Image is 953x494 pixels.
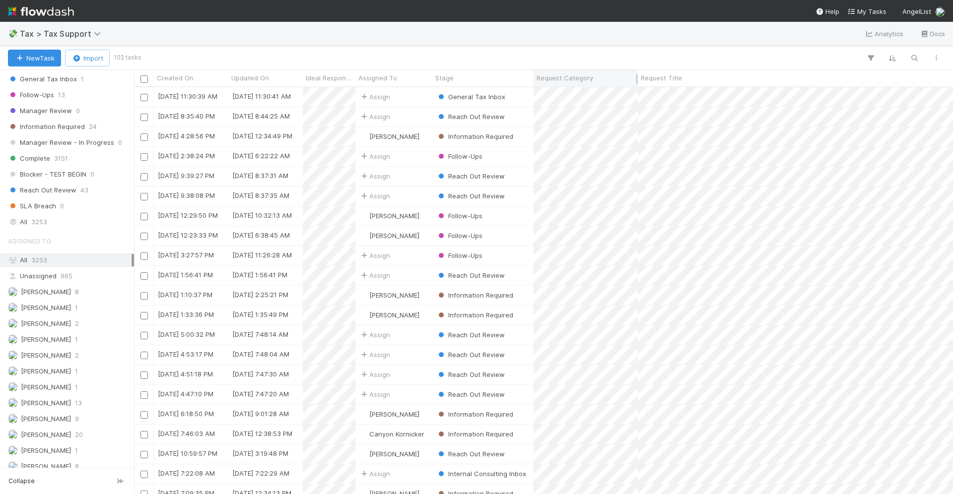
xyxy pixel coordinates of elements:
[359,429,424,439] div: Canyon Kornicker
[436,270,505,280] div: Reach Out Review
[80,184,88,196] span: 43
[436,350,505,360] div: Reach Out Review
[436,351,505,359] span: Reach Out Review
[816,6,839,16] div: Help
[89,121,97,133] span: 24
[8,477,35,486] span: Collapse
[436,92,505,102] div: General Tax Inbox
[8,254,132,266] div: All
[436,390,505,398] span: Reach Out Review
[232,429,292,438] div: [DATE] 12:38:53 PM
[436,93,505,101] span: General Tax Inbox
[158,250,214,260] div: [DATE] 3:27:57 PM
[8,200,56,212] span: SLA Breach
[359,250,390,260] div: Assign
[140,94,148,101] input: Toggle Row Selected
[436,331,505,339] span: Reach Out Review
[436,212,482,220] span: Follow-Ups
[21,399,71,407] span: [PERSON_NAME]
[31,256,47,264] span: 3253
[21,367,71,375] span: [PERSON_NAME]
[21,431,71,438] span: [PERSON_NAME]
[75,365,78,377] span: 1
[8,184,76,196] span: Reach Out Review
[8,461,18,471] img: avatar_9d20afb4-344c-4512-8880-fee77f5fe71b.png
[140,332,148,339] input: Toggle Row Selected
[360,132,368,140] img: avatar_7ba8ec58-bd0f-432b-b5d2-ae377bfaef52.png
[436,251,482,259] span: Follow-Ups
[21,462,71,470] span: [PERSON_NAME]
[902,7,931,15] span: AngelList
[847,7,886,15] span: My Tasks
[359,211,419,221] div: [PERSON_NAME]
[436,132,513,140] span: Information Required
[8,105,72,117] span: Manager Review
[435,73,454,83] span: Stage
[436,152,482,160] span: Follow-Ups
[8,318,18,328] img: avatar_12dd09bb-393f-4edb-90ff-b12147216d3f.png
[140,133,148,141] input: Toggle Row Selected
[436,151,482,161] div: Follow-Ups
[359,270,390,280] span: Assign
[75,413,79,425] span: 9
[158,190,215,200] div: [DATE] 9:38:08 PM
[359,330,390,340] span: Assign
[75,429,83,441] span: 20
[232,171,288,181] div: [DATE] 8:37:31 AM
[232,111,290,121] div: [DATE] 8:44:25 AM
[232,91,291,101] div: [DATE] 11:30:41 AM
[158,230,218,240] div: [DATE] 12:23:33 PM
[140,292,148,300] input: Toggle Row Selected
[436,191,505,201] div: Reach Out Review
[436,370,505,379] div: Reach Out Review
[140,451,148,458] input: Toggle Row Selected
[436,310,513,320] div: Information Required
[359,151,390,161] span: Assign
[436,410,513,418] span: Information Required
[436,231,482,241] div: Follow-Ups
[8,398,18,408] img: avatar_45ea4894-10ca-450f-982d-dabe3bd75b0b.png
[8,50,61,66] button: NewTask
[90,168,94,181] span: 0
[359,370,390,379] span: Assign
[140,213,148,220] input: Toggle Row Selected
[359,171,390,181] div: Assign
[232,409,289,419] div: [DATE] 9:01:28 AM
[232,151,290,161] div: [DATE] 6:22:22 AM
[232,448,288,458] div: [DATE] 3:19:48 PM
[369,430,424,438] span: Canyon Kornicker
[232,230,290,240] div: [DATE] 6:38:45 AM
[232,349,289,359] div: [DATE] 7:48:04 AM
[21,288,71,296] span: [PERSON_NAME]
[232,131,292,141] div: [DATE] 12:34:49 PM
[158,290,212,300] div: [DATE] 1:10:37 PM
[436,192,505,200] span: Reach Out Review
[359,112,390,122] span: Assign
[436,112,505,122] div: Reach Out Review
[65,50,110,66] button: Import
[8,29,18,38] span: 💸
[369,232,419,240] span: [PERSON_NAME]
[140,75,148,83] input: Toggle All Rows Selected
[158,409,214,419] div: [DATE] 6:18:50 PM
[8,231,51,251] span: Assigned To
[232,210,292,220] div: [DATE] 10:32:13 AM
[140,173,148,181] input: Toggle Row Selected
[158,369,213,379] div: [DATE] 4:51:18 PM
[158,448,217,458] div: [DATE] 10:59:57 PM
[359,310,419,320] div: [PERSON_NAME]
[8,350,18,360] img: avatar_34f05275-b011-483d-b245-df8db41250f6.png
[359,449,419,459] div: [PERSON_NAME]
[359,92,390,102] div: Assign
[158,171,214,181] div: [DATE] 9:39:27 PM
[31,216,47,228] span: 3253
[8,3,74,20] img: logo-inverted-e16ddd16eac7371096b0.svg
[935,7,945,17] img: avatar_c597f508-4d28-4c7c-92e0-bd2d0d338f8e.png
[158,429,215,438] div: [DATE] 7:46:03 AM
[360,450,368,458] img: avatar_d45d11ee-0024-4901-936f-9df0a9cc3b4e.png
[158,111,215,121] div: [DATE] 8:35:40 PM
[140,312,148,319] input: Toggle Row Selected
